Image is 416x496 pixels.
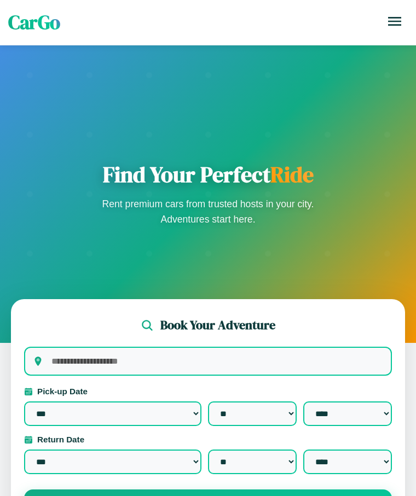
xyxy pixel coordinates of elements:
span: CarGo [8,9,60,36]
p: Rent premium cars from trusted hosts in your city. Adventures start here. [99,196,317,227]
label: Pick-up Date [24,387,392,396]
label: Return Date [24,435,392,444]
h2: Book Your Adventure [160,317,275,334]
h1: Find Your Perfect [99,161,317,188]
span: Ride [270,160,314,189]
